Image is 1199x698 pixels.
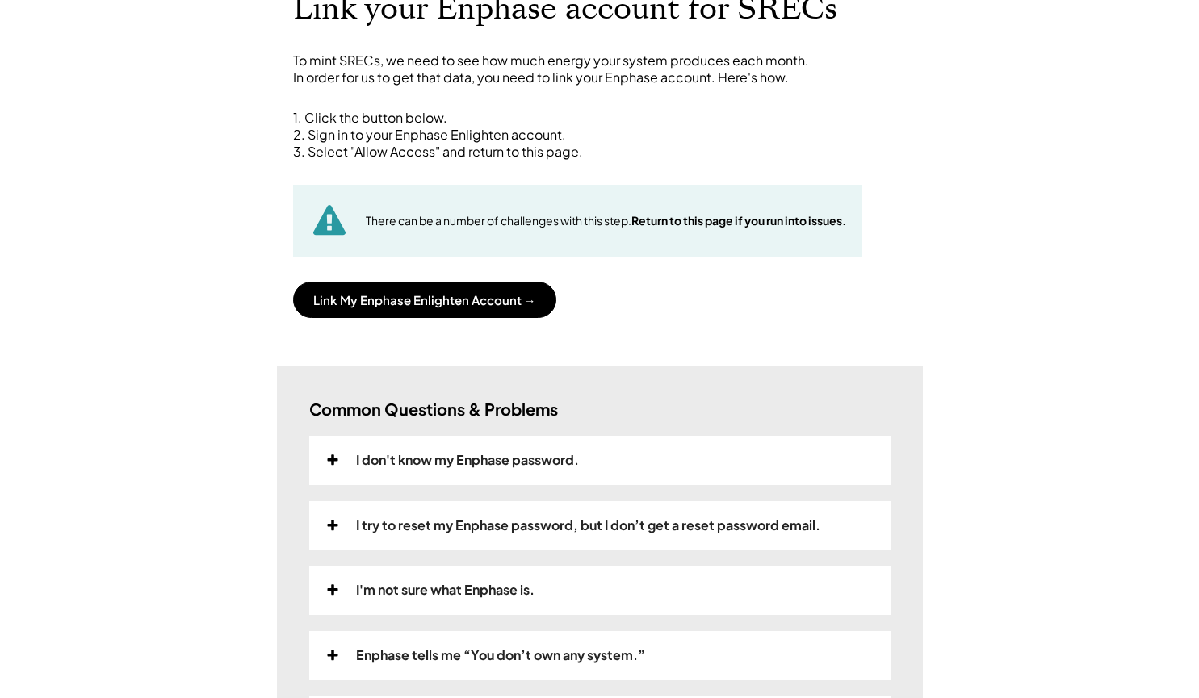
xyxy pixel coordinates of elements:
div: To mint SRECs, we need to see how much energy your system produces each month. In order for us to... [293,52,907,86]
div: Enphase tells me “You don’t own any system.” [356,647,645,664]
div: There can be a number of challenges with this step. [366,213,846,229]
div: I'm not sure what Enphase is. [356,582,535,599]
div: I don't know my Enphase password. [356,452,579,469]
div: I try to reset my Enphase password, but I don’t get a reset password email. [356,517,820,534]
div: 1. Click the button below. 2. Sign in to your Enphase Enlighten account. 3. Select "Allow Access"... [293,110,907,160]
button: Link My Enphase Enlighten Account → [293,282,556,318]
h3: Common Questions & Problems [309,399,558,420]
strong: Return to this page if you run into issues. [631,213,846,228]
